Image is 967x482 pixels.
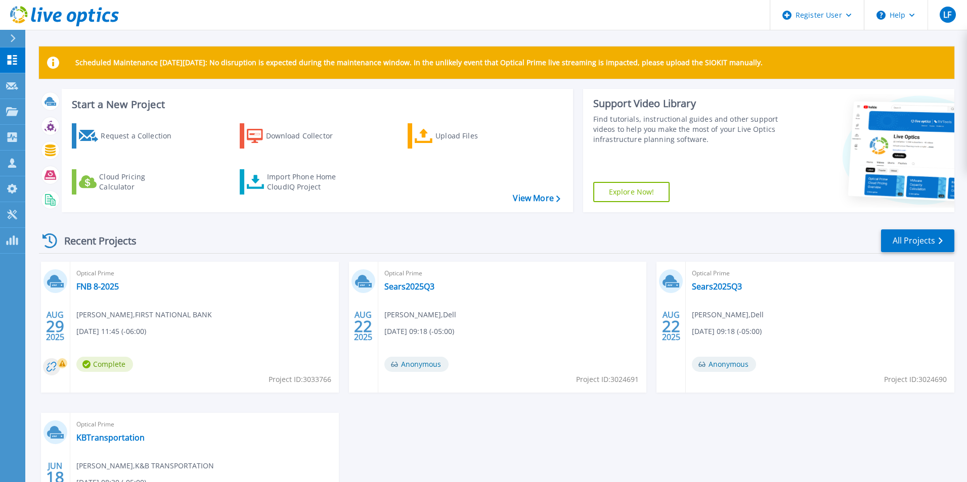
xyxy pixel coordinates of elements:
span: Project ID: 3033766 [269,374,331,385]
a: Upload Files [408,123,520,149]
a: FNB 8-2025 [76,281,119,292]
a: Sears2025Q3 [692,281,742,292]
a: Explore Now! [593,182,670,202]
span: 22 [662,322,680,330]
span: Optical Prime [692,268,948,279]
p: Scheduled Maintenance [DATE][DATE]: No disruption is expected during the maintenance window. In t... [75,59,763,67]
h3: Start a New Project [72,99,560,110]
div: Cloud Pricing Calculator [99,172,180,192]
span: [DATE] 09:18 (-05:00) [692,326,762,337]
span: 22 [354,322,372,330]
div: AUG 2025 [46,308,65,345]
span: Optical Prime [384,268,641,279]
span: [PERSON_NAME] , K&B TRANSPORTATION [76,460,214,471]
div: Upload Files [435,126,516,146]
a: Cloud Pricing Calculator [72,169,185,195]
span: 29 [46,322,64,330]
div: AUG 2025 [354,308,373,345]
span: Optical Prime [76,268,333,279]
span: [PERSON_NAME] , FIRST NATIONAL BANK [76,309,212,320]
div: Download Collector [266,126,347,146]
a: KBTransportation [76,432,145,443]
span: Project ID: 3024691 [576,374,639,385]
span: Anonymous [692,357,756,372]
a: View More [513,194,560,203]
div: Recent Projects [39,228,150,253]
a: Sears2025Q3 [384,281,434,292]
a: Download Collector [240,123,353,149]
span: [PERSON_NAME] , Dell [692,309,764,320]
span: LF [943,11,951,19]
span: Optical Prime [76,419,333,430]
span: [PERSON_NAME] , Dell [384,309,456,320]
div: Support Video Library [593,97,782,110]
span: 18 [46,473,64,481]
span: Complete [76,357,133,372]
span: [DATE] 11:45 (-06:00) [76,326,146,337]
div: Find tutorials, instructional guides and other support videos to help you make the most of your L... [593,114,782,144]
div: Request a Collection [101,126,182,146]
div: Import Phone Home CloudIQ Project [267,172,346,192]
span: [DATE] 09:18 (-05:00) [384,326,454,337]
span: Anonymous [384,357,449,372]
span: Project ID: 3024690 [884,374,947,385]
a: Request a Collection [72,123,185,149]
a: All Projects [881,229,954,252]
div: AUG 2025 [662,308,681,345]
